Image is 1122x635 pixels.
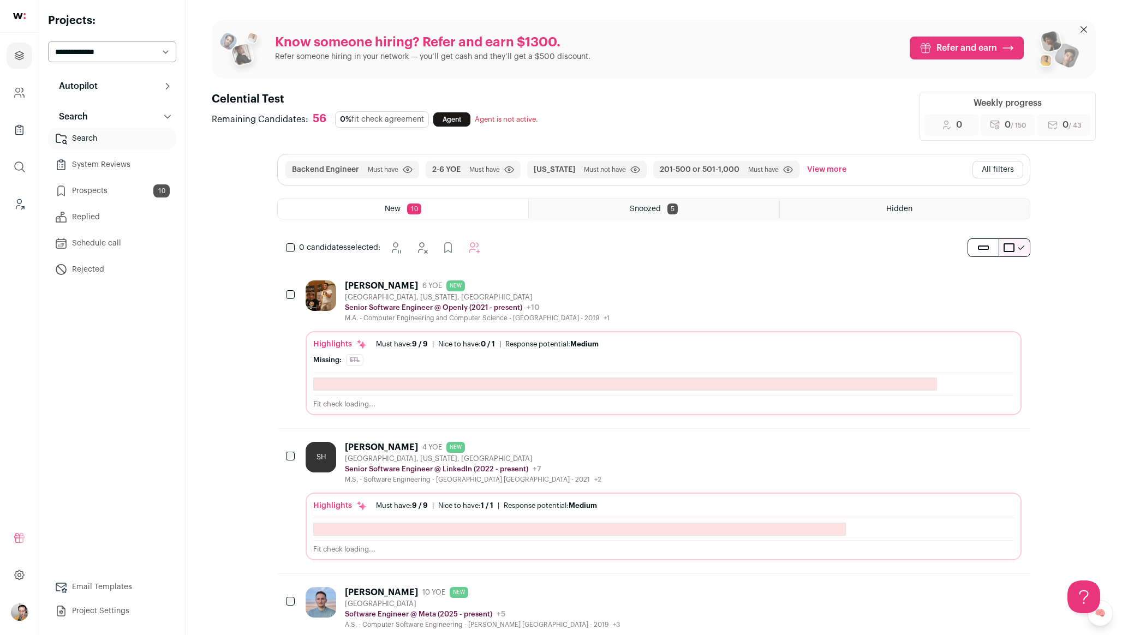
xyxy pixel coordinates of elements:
a: 🧠 [1087,600,1113,626]
span: 0% [340,116,351,123]
span: +3 [613,621,620,628]
span: / 150 [1011,122,1026,129]
span: 1 / 1 [481,502,493,509]
button: 201-500 or 501-1,000 [660,164,739,175]
span: 10 [153,184,170,197]
span: Must have [469,165,500,174]
div: Fit check loading... [313,400,1014,409]
div: fit check agreement [335,111,429,128]
span: 0 [1063,118,1081,131]
span: 9 / 9 [412,340,428,348]
span: Must not have [584,165,626,174]
img: referral_people_group_1-3817b86375c0e7f77b15e9e1740954ef64e1f78137dd7e9f4ff27367cb2cd09a.png [218,28,266,76]
p: Autopilot [52,80,98,93]
p: Senior Software Engineer @ LinkedIn (2022 - present) [345,465,528,474]
span: 4 YOE [422,443,442,452]
span: +2 [594,476,601,483]
div: [PERSON_NAME] [345,280,418,291]
div: Response potential: [504,501,597,510]
span: 6 YOE [422,281,442,290]
a: Hidden [780,199,1030,219]
p: Know someone hiring? Refer and earn $1300. [275,34,590,51]
span: Medium [569,502,597,509]
a: Prospects10 [48,180,176,202]
ul: | | [376,501,597,510]
button: Add to Autopilot [463,237,485,259]
a: System Reviews [48,154,176,176]
div: Must have: [376,340,428,349]
ul: | | [376,340,599,349]
div: [PERSON_NAME] [345,587,418,598]
span: NEW [446,280,465,291]
button: View more [805,161,849,178]
a: Snoozed 5 [529,199,779,219]
div: Weekly progress [974,97,1042,110]
div: Must have: [376,501,428,510]
p: Search [52,110,88,123]
span: 10 YOE [422,588,445,597]
span: Remaining Candidates: [212,113,308,126]
button: [US_STATE] [534,164,575,175]
a: Leads (Backoffice) [7,191,32,217]
button: Add to Prospects [437,237,459,259]
img: e41758c35e74928ea3454e14eced8a4ea91ffb792c3ebaa54f95d6e76d8b74ab [306,587,336,618]
span: New [385,205,401,213]
div: Nice to have: [438,340,495,349]
span: 9 / 9 [412,502,428,509]
div: Missing: [313,356,342,364]
span: NEW [446,442,465,453]
span: +5 [497,610,505,618]
span: +7 [533,465,541,473]
a: Schedule call [48,232,176,254]
span: Hidden [886,205,912,213]
p: Refer someone hiring in your network — you’ll get cash and they’ll get a $500 discount. [275,51,590,62]
span: selected: [299,242,380,253]
span: 0 [956,118,962,131]
a: Company and ATS Settings [7,80,32,106]
span: Medium [570,340,599,348]
button: All filters [972,161,1023,178]
a: Replied [48,206,176,228]
img: wellfound-shorthand-0d5821cbd27db2630d0214b213865d53afaa358527fdda9d0ea32b1df1b89c2c.svg [13,13,26,19]
div: 56 [313,112,326,126]
h2: Projects: [48,13,176,28]
p: Software Engineer @ Meta (2025 - present) [345,610,492,619]
span: NEW [450,587,468,598]
span: 5 [667,203,678,214]
div: A.S. - Computer Software Engineering - [PERSON_NAME] [GEOGRAPHIC_DATA] - 2019 [345,620,620,629]
button: Hide [411,237,433,259]
span: 10 [407,203,421,214]
div: Highlights [313,339,367,350]
iframe: Help Scout Beacon - Open [1067,580,1100,613]
div: Nice to have: [438,501,493,510]
img: referral_people_group_2-7c1ec42c15280f3369c0665c33c00ed472fd7f6af9dd0ec46c364f9a93ccf9a4.png [1033,26,1081,79]
a: Refer and earn [910,37,1024,59]
a: Project Settings [48,600,176,622]
span: 0 [1005,118,1026,131]
span: Snoozed [630,205,661,213]
img: 144000-medium_jpg [11,603,28,621]
div: M.A. - Computer Engineering and Computer Science - [GEOGRAPHIC_DATA] - 2019 [345,314,610,322]
span: 0 / 1 [481,340,495,348]
button: 2-6 YOE [432,164,461,175]
span: +1 [604,315,610,321]
button: Snooze [385,237,407,259]
div: [GEOGRAPHIC_DATA], [US_STATE], [GEOGRAPHIC_DATA] [345,293,610,302]
button: Search [48,106,176,128]
a: [PERSON_NAME] 6 YOE NEW [GEOGRAPHIC_DATA], [US_STATE], [GEOGRAPHIC_DATA] Senior Software Engineer... [306,280,1022,415]
h1: Celential Test [212,92,545,107]
div: [GEOGRAPHIC_DATA] [345,600,620,608]
div: M.S. - Software Engineering - [GEOGRAPHIC_DATA] [GEOGRAPHIC_DATA] - 2021 [345,475,601,484]
a: Agent [433,112,470,127]
span: 0 candidates [299,244,347,251]
span: Must have [368,165,398,174]
a: SH [PERSON_NAME] 4 YOE NEW [GEOGRAPHIC_DATA], [US_STATE], [GEOGRAPHIC_DATA] Senior Software Engin... [306,442,1022,560]
div: Fit check loading... [313,545,1014,554]
button: Backend Engineer [292,164,359,175]
span: Agent is not active. [475,116,538,123]
a: Rejected [48,259,176,280]
img: f1950fc14d95b6f70fe735edcd2ed4a262741e85b4b9c7e0fc9621d6ac056cba [306,280,336,311]
div: Highlights [313,500,367,511]
div: SH [306,442,336,472]
span: Must have [748,165,779,174]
